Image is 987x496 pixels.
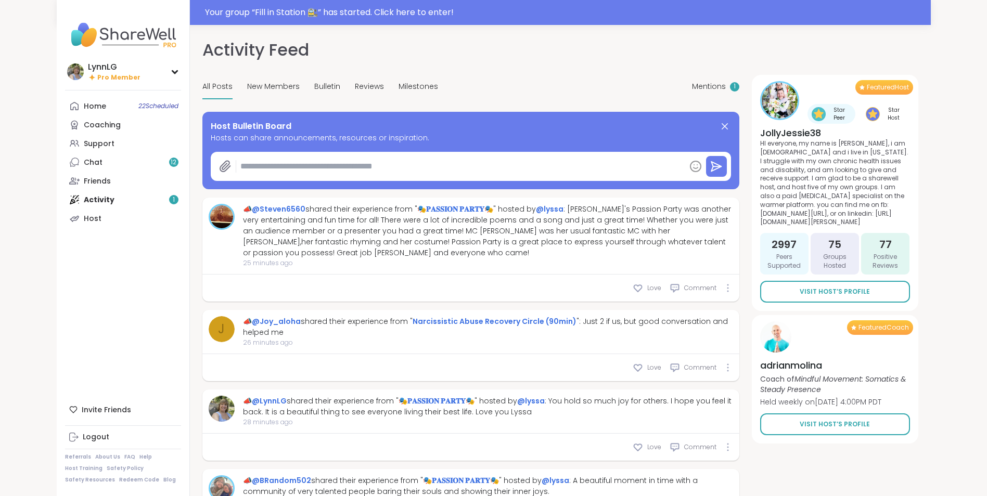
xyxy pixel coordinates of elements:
span: Visit Host’s Profile [800,420,870,429]
div: 📣 shared their experience from " " hosted by : You hold so much joy for others. I hope you feel i... [243,396,733,417]
a: Steven6560 [209,204,235,230]
p: HI everyone, my name is [PERSON_NAME], i am [DEMOGRAPHIC_DATA] and i live in [US_STATE]. I strugg... [760,139,910,227]
a: About Us [95,453,120,461]
a: Safety Resources [65,476,115,484]
span: Love [647,363,661,372]
a: @Steven6560 [252,204,305,214]
i: Mindful Movement: Somatics & Steady Presence [760,374,906,395]
span: New Members [247,81,300,92]
a: @BRandom502 [252,475,311,486]
span: 25 minutes ago [243,258,733,268]
span: Peers Supported [764,253,804,270]
div: 📣 shared their experience from " " hosted by : [PERSON_NAME]'s Passion Party was another very ent... [243,204,733,258]
a: Host Training [65,465,102,472]
img: LynnLG [209,396,235,422]
a: Logout [65,428,181,447]
a: @lyssa [536,204,563,214]
a: FAQ [124,453,135,461]
span: 12 [171,158,176,167]
span: 75 [828,237,841,252]
span: Visit Host’s Profile [800,287,870,296]
span: Comment [684,283,716,293]
img: JollyJessie38 [762,83,798,119]
span: 2997 [772,237,797,252]
span: 77 [879,237,892,252]
span: Love [647,442,661,452]
span: J [218,320,225,338]
div: Friends [84,176,111,187]
span: Milestones [399,81,438,92]
div: Chat [84,158,102,168]
span: Featured Host [867,83,909,92]
a: Redeem Code [119,476,159,484]
img: Steven6560 [210,205,233,228]
a: Help [139,453,152,461]
span: Host Bulletin Board [211,120,291,133]
span: Hosts can share announcements, resources or inspiration. [211,133,731,143]
a: Home22Scheduled [65,97,181,115]
a: 🎭𝐏𝐀𝐒𝐒𝐈𝐎𝐍 𝐏𝐀𝐑𝐓𝐘🎭 [399,396,475,406]
p: Held weekly on [DATE] 4:00PM PDT [760,397,910,407]
div: Logout [83,432,109,442]
span: Comment [684,442,716,452]
h1: Activity Feed [202,37,309,62]
a: Safety Policy [107,465,144,472]
span: Mentions [692,81,726,92]
span: Featured Coach [858,323,909,332]
a: Visit Host’s Profile [760,413,910,435]
img: adrianmolina [760,321,791,353]
span: Reviews [355,81,384,92]
img: ShareWell Nav Logo [65,17,181,53]
a: @lyssa [517,396,545,406]
div: LynnLG [88,61,140,73]
span: All Posts [202,81,233,92]
a: Host [65,209,181,228]
a: 🎭𝐏𝐀𝐒𝐒𝐈𝐎𝐍 𝐏𝐀𝐑𝐓𝐘🎭 [417,204,493,214]
div: Home [84,101,106,112]
a: Visit Host’s Profile [760,281,910,303]
p: Coach of [760,374,910,395]
span: Pro Member [97,73,140,82]
div: Invite Friends [65,400,181,419]
a: Narcissistic Abuse Recovery Circle (90min) [413,316,576,327]
span: 28 minutes ago [243,417,733,427]
a: Friends [65,172,181,190]
div: Host [84,214,101,224]
h4: adrianmolina [760,359,910,372]
span: Star Peer [828,106,851,122]
span: Positive Reviews [865,253,905,270]
a: Coaching [65,115,181,134]
a: Referrals [65,453,91,461]
a: Blog [163,476,176,484]
span: 22 Scheduled [138,102,178,110]
a: J [209,316,235,342]
span: Star Host [882,106,906,122]
a: @lyssa [542,475,569,486]
span: 1 [734,82,736,91]
div: Your group “ Fill in Station 🚉 ” has started. Click here to enter! [205,6,925,19]
span: Comment [684,363,716,372]
div: Support [84,139,114,149]
a: 🎭𝐏𝐀𝐒𝐒𝐈𝐎𝐍 𝐏𝐀𝐑𝐓𝐘🎭 [423,475,499,486]
span: Groups Hosted [815,253,855,270]
span: Love [647,283,661,293]
span: 26 minutes ago [243,338,733,347]
div: 📣 shared their experience from " ": Just 2 if us, but good conversation and helped me [243,316,733,338]
div: Coaching [84,120,121,130]
span: Bulletin [314,81,340,92]
a: Chat12 [65,153,181,172]
h4: JollyJessie38 [760,126,910,139]
img: Star Host [866,107,880,121]
img: Star Peer [812,107,826,121]
a: @LynnLG [252,396,287,406]
a: Support [65,134,181,153]
a: @Joy_aloha [252,316,301,327]
img: LynnLG [67,63,84,80]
